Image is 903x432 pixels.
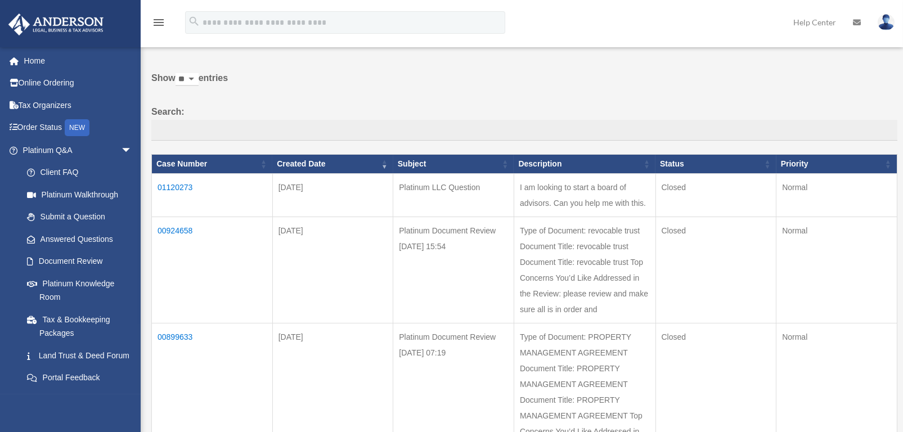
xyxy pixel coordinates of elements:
[5,13,107,35] img: Anderson Advisors Platinum Portal
[655,217,776,323] td: Closed
[16,206,143,228] a: Submit a Question
[776,217,897,323] td: Normal
[272,155,393,174] th: Created Date: activate to sort column ascending
[8,72,149,94] a: Online Ordering
[8,94,149,116] a: Tax Organizers
[878,14,895,30] img: User Pic
[8,49,149,72] a: Home
[272,217,393,323] td: [DATE]
[272,173,393,217] td: [DATE]
[8,116,149,139] a: Order StatusNEW
[393,217,514,323] td: Platinum Document Review [DATE] 15:54
[514,155,655,174] th: Description: activate to sort column ascending
[16,344,143,367] a: Land Trust & Deed Forum
[8,389,149,411] a: Digital Productsarrow_drop_down
[655,173,776,217] td: Closed
[188,15,200,28] i: search
[151,120,897,141] input: Search:
[152,155,273,174] th: Case Number: activate to sort column ascending
[176,73,199,86] select: Showentries
[151,104,897,141] label: Search:
[393,173,514,217] td: Platinum LLC Question
[121,389,143,412] span: arrow_drop_down
[16,367,143,389] a: Portal Feedback
[514,173,655,217] td: I am looking to start a board of advisors. Can you help me with this.
[152,20,165,29] a: menu
[16,228,138,250] a: Answered Questions
[16,308,143,344] a: Tax & Bookkeeping Packages
[393,155,514,174] th: Subject: activate to sort column ascending
[16,272,143,308] a: Platinum Knowledge Room
[776,155,897,174] th: Priority: activate to sort column ascending
[8,139,143,161] a: Platinum Q&Aarrow_drop_down
[65,119,89,136] div: NEW
[152,16,165,29] i: menu
[655,155,776,174] th: Status: activate to sort column ascending
[514,217,655,323] td: Type of Document: revocable trust Document Title: revocable trust Document Title: revocable trust...
[16,183,143,206] a: Platinum Walkthrough
[152,217,273,323] td: 00924658
[151,70,897,97] label: Show entries
[152,173,273,217] td: 01120273
[16,161,143,184] a: Client FAQ
[776,173,897,217] td: Normal
[16,250,143,273] a: Document Review
[121,139,143,162] span: arrow_drop_down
